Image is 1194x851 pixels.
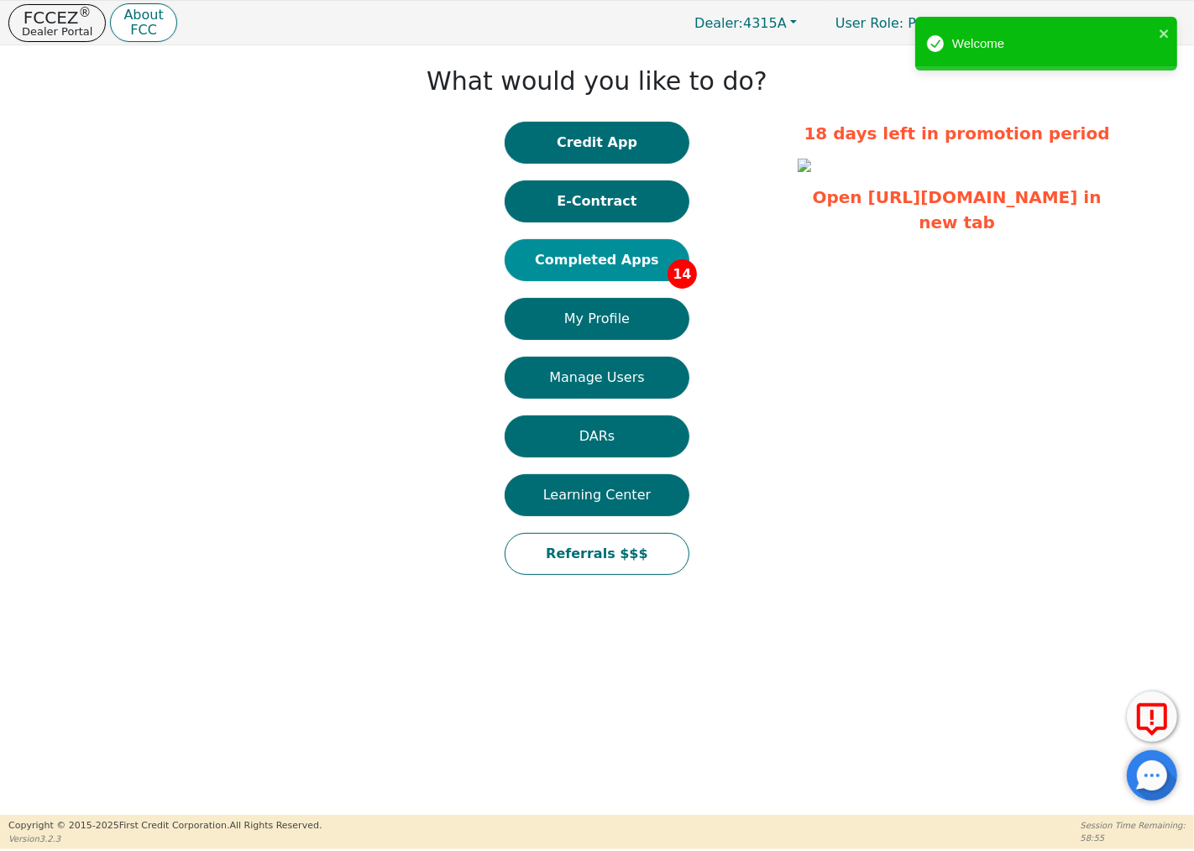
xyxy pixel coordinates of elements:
img: cfcca699-a029-479f-b50f-c8059b95c00b [798,159,811,172]
p: Primary [819,7,977,39]
button: Learning Center [505,474,689,516]
button: FCCEZ®Dealer Portal [8,4,106,42]
p: Session Time Remaining: [1081,819,1186,832]
span: User Role : [835,15,903,31]
a: Open [URL][DOMAIN_NAME] in new tab [813,187,1102,232]
p: Dealer Portal [22,26,92,37]
p: FCC [123,23,163,37]
sup: ® [79,5,92,20]
span: 4315A [694,15,787,31]
button: My Profile [505,298,689,340]
button: AboutFCC [110,3,176,43]
a: User Role: Primary [819,7,977,39]
button: E-Contract [505,180,689,222]
p: 58:55 [1081,832,1186,844]
p: Copyright © 2015- 2025 First Credit Corporation. [8,819,322,833]
button: Dealer:4315A [677,10,814,36]
button: Manage Users [505,357,689,399]
button: Referrals $$$ [505,533,689,575]
button: 4315A:[PERSON_NAME] [981,10,1186,36]
span: Dealer: [694,15,743,31]
h1: What would you like to do? [427,66,767,97]
button: Completed Apps14 [505,239,689,281]
p: FCCEZ [22,9,92,26]
div: Welcome [952,34,1154,54]
p: 18 days left in promotion period [798,121,1117,146]
button: Report Error to FCC [1127,692,1177,742]
span: 14 [668,259,697,289]
p: Version 3.2.3 [8,833,322,845]
button: DARs [505,415,689,457]
button: close [1159,23,1170,43]
span: All Rights Reserved. [229,820,322,831]
p: About [123,8,163,22]
button: Credit App [505,122,689,164]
